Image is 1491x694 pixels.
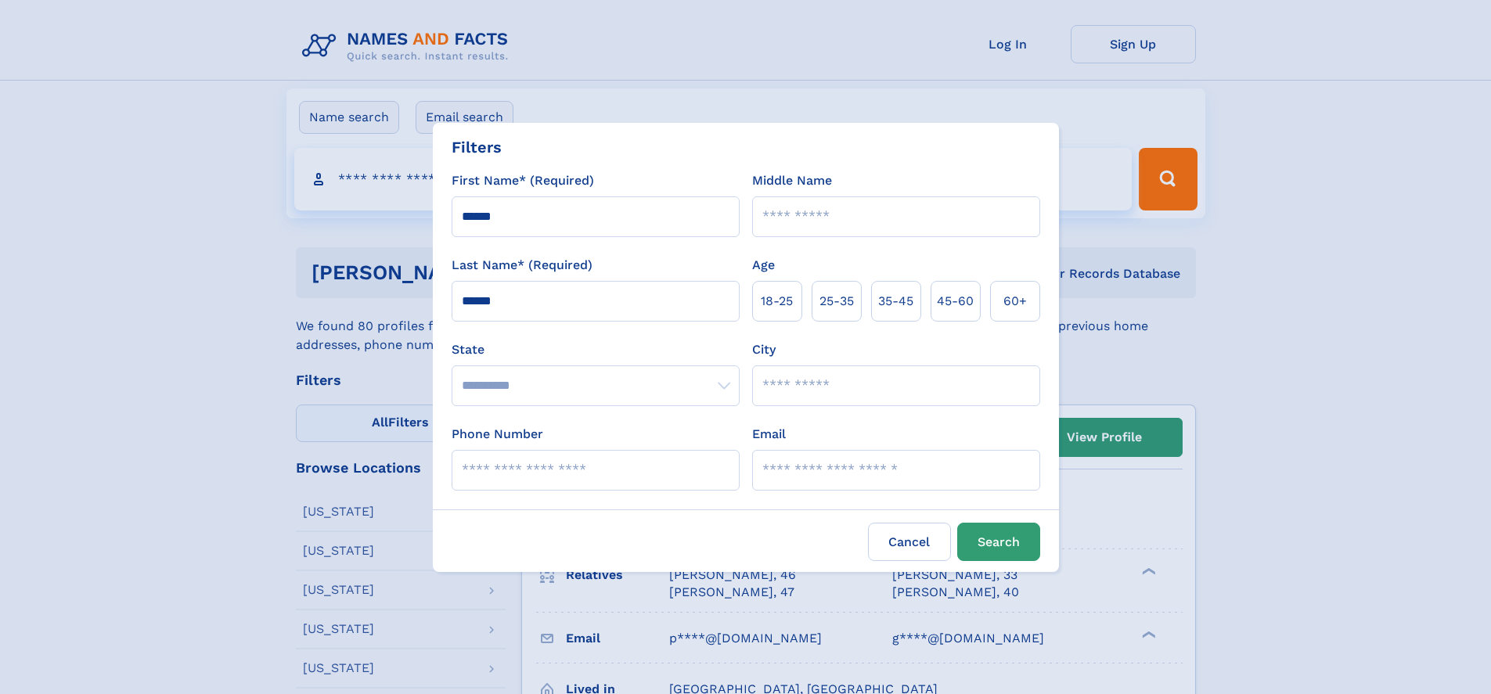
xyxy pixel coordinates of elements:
label: City [752,340,776,359]
span: 18‑25 [761,292,793,311]
label: First Name* (Required) [452,171,594,190]
span: 35‑45 [878,292,913,311]
label: Last Name* (Required) [452,256,592,275]
label: Age [752,256,775,275]
span: 45‑60 [937,292,974,311]
button: Search [957,523,1040,561]
label: Cancel [868,523,951,561]
label: Phone Number [452,425,543,444]
label: Email [752,425,786,444]
label: State [452,340,740,359]
label: Middle Name [752,171,832,190]
span: 25‑35 [819,292,854,311]
div: Filters [452,135,502,159]
span: 60+ [1003,292,1027,311]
